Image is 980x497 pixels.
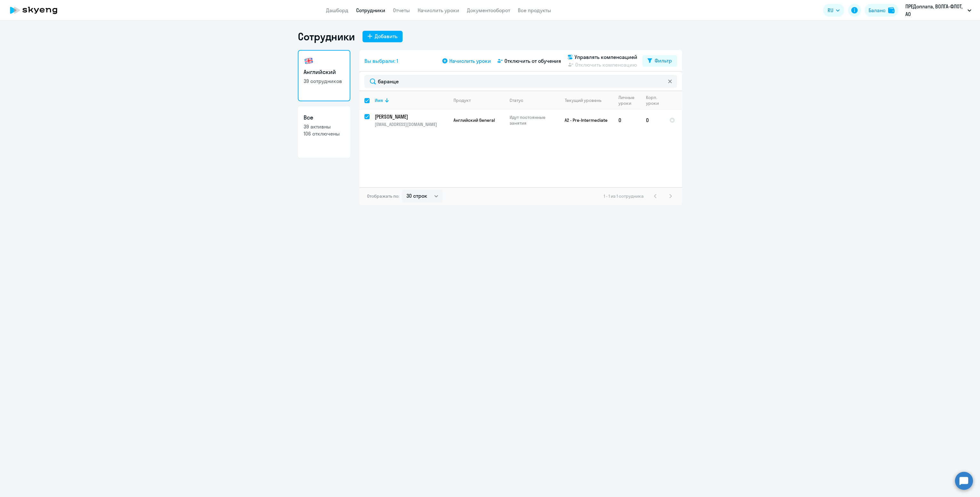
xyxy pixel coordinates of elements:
[375,97,448,103] div: Имя
[453,97,471,103] div: Продукт
[375,97,383,103] div: Имя
[518,7,551,13] a: Все продукты
[559,97,613,103] div: Текущий уровень
[575,53,637,61] span: Управлять компенсацией
[888,7,894,13] img: balance
[367,193,399,199] span: Отображать по:
[375,32,397,40] div: Добавить
[453,97,504,103] div: Продукт
[655,57,672,64] div: Фильтр
[364,75,677,88] input: Поиск по имени, email, продукту или статусу
[298,106,350,158] a: Все39 активны106 отключены
[510,97,553,103] div: Статус
[613,110,641,131] td: 0
[356,7,385,13] a: Сотрудники
[510,114,553,126] p: Идут постоянные занятия
[902,3,975,18] button: ПРЕДоплата, ВОЛГА-ФЛОТ, АО
[375,113,448,120] a: [PERSON_NAME]
[375,121,448,127] p: [EMAIL_ADDRESS][DOMAIN_NAME]
[298,50,350,101] a: Английский39 сотрудников
[646,95,660,106] div: Корп. уроки
[554,110,613,131] td: A2 - Pre-Intermediate
[375,113,447,120] p: [PERSON_NAME]
[823,4,844,17] button: RU
[393,7,410,13] a: Отчеты
[905,3,965,18] p: ПРЕДоплата, ВОЛГА-ФЛОТ, АО
[304,113,345,122] h3: Все
[304,78,345,85] p: 39 сотрудников
[364,57,398,65] span: Вы выбрали: 1
[865,4,898,17] button: Балансbalance
[363,31,403,42] button: Добавить
[304,56,314,66] img: english
[510,97,523,103] div: Статус
[641,110,664,131] td: 0
[618,95,641,106] div: Личные уроки
[646,95,664,106] div: Корп. уроки
[304,68,345,76] h3: Английский
[828,6,833,14] span: RU
[304,130,345,137] p: 106 отключены
[304,123,345,130] p: 39 активны
[418,7,459,13] a: Начислить уроки
[604,193,644,199] span: 1 - 1 из 1 сотрудника
[618,95,636,106] div: Личные уроки
[298,30,355,43] h1: Сотрудники
[467,7,510,13] a: Документооборот
[449,57,491,65] span: Начислить уроки
[565,97,601,103] div: Текущий уровень
[869,6,886,14] div: Баланс
[642,55,677,67] button: Фильтр
[504,57,561,65] span: Отключить от обучения
[453,117,495,123] span: Английский General
[326,7,348,13] a: Дашборд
